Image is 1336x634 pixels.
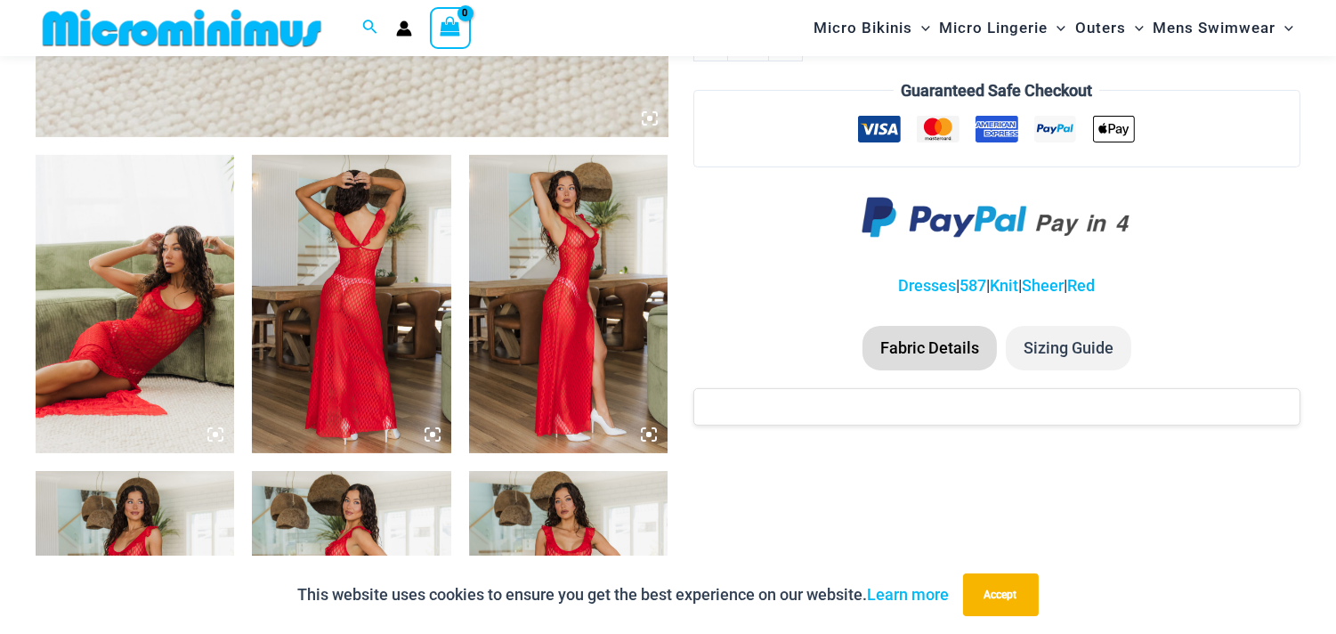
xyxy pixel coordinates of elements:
a: Mens SwimwearMenu ToggleMenu Toggle [1148,5,1298,51]
span: Menu Toggle [1048,5,1065,51]
li: Sizing Guide [1006,326,1131,370]
a: 587 [959,276,986,295]
a: Knit [990,276,1018,295]
span: Mens Swimwear [1153,5,1275,51]
a: Search icon link [362,17,378,39]
legend: Guaranteed Safe Checkout [894,77,1099,104]
a: Dresses [898,276,956,295]
p: | | | | [693,272,1300,299]
a: Sheer [1022,276,1064,295]
a: Account icon link [396,20,412,37]
img: Sometimes Red 587 Dress [252,155,450,453]
img: Sometimes Red 587 Dress [36,155,234,453]
li: Fabric Details [862,326,997,370]
span: Menu Toggle [1275,5,1293,51]
span: Outers [1075,5,1126,51]
nav: Site Navigation [806,3,1300,53]
a: OutersMenu ToggleMenu Toggle [1071,5,1148,51]
a: View Shopping Cart, empty [430,7,471,48]
a: Micro BikinisMenu ToggleMenu Toggle [809,5,935,51]
a: Red [1067,276,1095,295]
a: Micro LingerieMenu ToggleMenu Toggle [935,5,1070,51]
span: Menu Toggle [1126,5,1144,51]
span: Menu Toggle [912,5,930,51]
span: Micro Bikinis [814,5,912,51]
button: Accept [963,573,1039,616]
a: Learn more [868,585,950,604]
img: MM SHOP LOGO FLAT [36,8,328,48]
p: This website uses cookies to ensure you get the best experience on our website. [298,581,950,608]
img: Sometimes Red 587 Dress [469,155,668,453]
span: Micro Lingerie [939,5,1048,51]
